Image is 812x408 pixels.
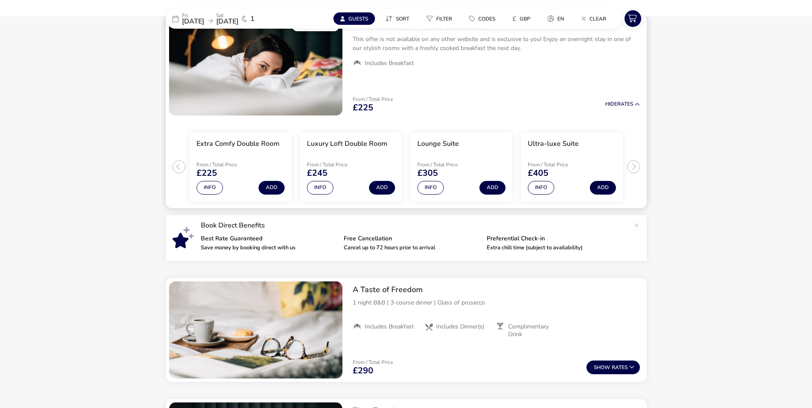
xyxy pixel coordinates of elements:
[216,13,238,18] p: Sat
[353,360,393,365] p: From / Total Price
[436,323,484,331] span: Includes Dinner(s)
[396,15,409,22] span: Sort
[417,169,438,177] span: £305
[506,12,537,25] button: £GBP
[487,236,623,242] p: Preferential Check-in
[307,181,333,195] button: Info
[346,278,647,346] div: A Taste of Freedom1 night B&B | 3-course dinner | Glass of proseccoIncludes BreakfastIncludes Din...
[201,222,630,229] p: Book Direct Benefits
[196,139,280,148] h3: Extra Comfy Double Room
[517,129,627,205] swiper-slide: 4 / 4
[196,181,223,195] button: Info
[185,129,296,205] swiper-slide: 1 / 4
[196,169,217,177] span: £225
[353,367,373,375] span: £290
[574,12,616,25] naf-pibe-menu-bar-item: Clear
[307,162,368,167] p: From / Total Price
[541,12,571,25] button: en
[348,15,368,22] span: Guests
[589,15,606,22] span: Clear
[346,15,647,74] div: Best Available B&B Rate GuaranteedThis offer is not available on any other website and is exclusi...
[528,169,548,177] span: £405
[417,181,444,195] button: Info
[353,103,373,112] span: £225
[586,361,640,374] button: ShowRates
[512,15,516,23] i: £
[487,245,623,251] p: Extra chill time (subject to availability)
[365,59,414,67] span: Includes Breakfast
[506,12,541,25] naf-pibe-menu-bar-item: £GBP
[417,162,478,167] p: From / Total Price
[520,15,530,22] span: GBP
[417,139,459,148] h3: Lounge Suite
[605,101,617,107] span: Hide
[169,281,342,379] swiper-slide: 1 / 1
[353,298,640,307] p: 1 night B&B | 3-course dinner | Glass of prosecco
[462,12,502,25] button: Codes
[594,365,612,370] span: Show
[462,12,506,25] naf-pibe-menu-bar-item: Codes
[378,12,416,25] button: Sort
[419,12,462,25] naf-pibe-menu-bar-item: Filter
[605,101,640,107] button: HideRates
[508,323,561,338] span: Complimentary Drink
[344,245,480,251] p: Cancel up to 72 hours prior to arrival
[365,323,414,331] span: Includes Breakfast
[528,162,589,167] p: From / Total Price
[541,12,574,25] naf-pibe-menu-bar-item: en
[250,15,255,22] span: 1
[353,285,640,295] h2: A Taste of Freedom
[528,139,579,148] h3: Ultra-luxe Suite
[528,181,554,195] button: Info
[259,181,285,195] button: Add
[307,139,387,148] h3: Luxury Loft Double Room
[196,162,257,167] p: From / Total Price
[419,12,459,25] button: Filter
[369,181,395,195] button: Add
[296,129,406,205] swiper-slide: 2 / 4
[166,9,294,29] div: Fri[DATE]Sat[DATE]1
[333,12,378,25] naf-pibe-menu-bar-item: Guests
[353,35,640,53] p: This offer is not available on any other website and is exclusive to you! Enjoy an overnight stay...
[436,15,452,22] span: Filter
[182,13,204,18] p: Fri
[182,17,204,26] span: [DATE]
[574,12,613,25] button: Clear
[201,236,337,242] p: Best Rate Guaranteed
[406,129,517,205] swiper-slide: 3 / 4
[479,181,506,195] button: Add
[378,12,419,25] naf-pibe-menu-bar-item: Sort
[169,18,342,115] swiper-slide: 1 / 1
[353,97,393,102] p: From / Total Price
[344,236,480,242] p: Free Cancellation
[590,181,616,195] button: Add
[216,17,238,26] span: [DATE]
[307,169,327,177] span: £245
[201,245,337,251] p: Save money by booking direct with us
[478,15,495,22] span: Codes
[333,12,375,25] button: Guests
[557,15,564,22] span: en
